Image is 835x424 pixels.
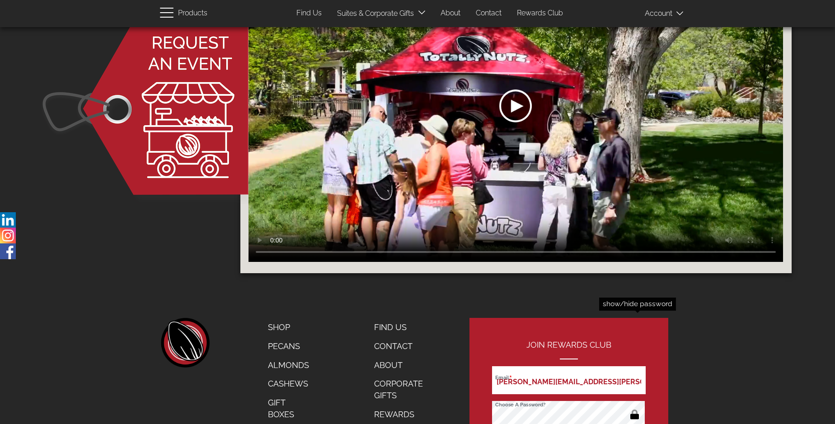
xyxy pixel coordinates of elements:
[469,5,508,22] a: Contact
[261,393,316,424] a: Gift Boxes
[492,340,646,359] h2: Join Rewards Club
[367,337,441,356] a: Contact
[510,5,570,22] a: Rewards Club
[492,366,646,394] input: Email
[599,298,676,310] div: show/hide password
[178,7,207,20] span: Products
[330,5,417,23] a: Suites & Corporate Gifts
[367,374,441,405] a: Corporate Gifts
[434,5,467,22] a: About
[367,318,441,337] a: Find Us
[33,18,258,211] img: button face; reserve event
[261,356,316,375] a: Almonds
[261,318,316,337] a: Shop
[367,356,441,375] a: About
[261,374,316,393] a: Cashews
[367,405,441,424] a: Rewards
[290,5,328,22] a: Find Us
[160,318,210,368] a: home
[261,337,316,356] a: Pecans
